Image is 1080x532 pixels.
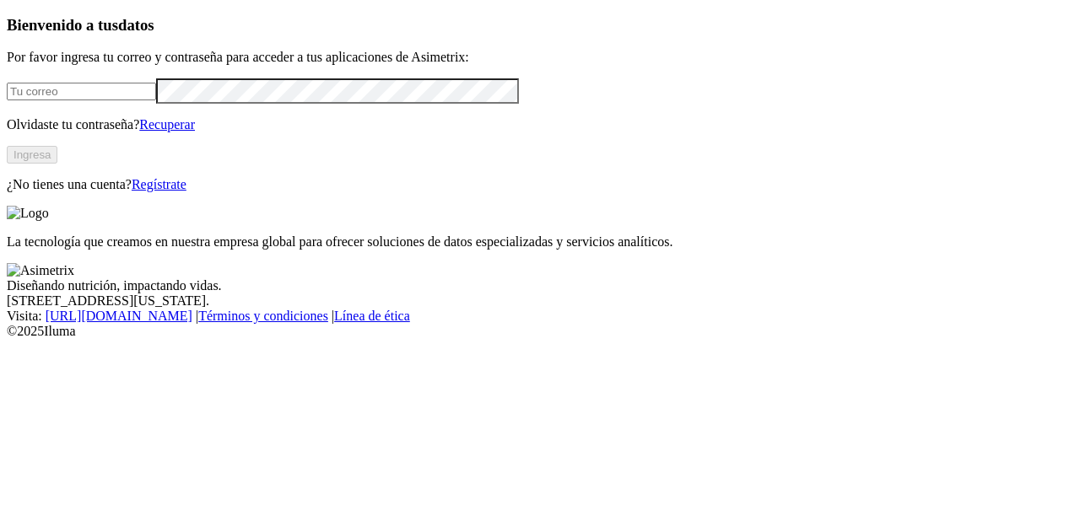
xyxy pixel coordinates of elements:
div: Visita : | | [7,309,1073,324]
img: Asimetrix [7,263,74,278]
h3: Bienvenido a tus [7,16,1073,35]
p: Por favor ingresa tu correo y contraseña para acceder a tus aplicaciones de Asimetrix: [7,50,1073,65]
a: Recuperar [139,117,195,132]
a: Regístrate [132,177,186,191]
a: [URL][DOMAIN_NAME] [46,309,192,323]
p: ¿No tienes una cuenta? [7,177,1073,192]
div: © 2025 Iluma [7,324,1073,339]
input: Tu correo [7,83,156,100]
a: Términos y condiciones [198,309,328,323]
div: Diseñando nutrición, impactando vidas. [7,278,1073,293]
button: Ingresa [7,146,57,164]
img: Logo [7,206,49,221]
p: Olvidaste tu contraseña? [7,117,1073,132]
span: datos [118,16,154,34]
p: La tecnología que creamos en nuestra empresa global para ofrecer soluciones de datos especializad... [7,234,1073,250]
a: Línea de ética [334,309,410,323]
div: [STREET_ADDRESS][US_STATE]. [7,293,1073,309]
